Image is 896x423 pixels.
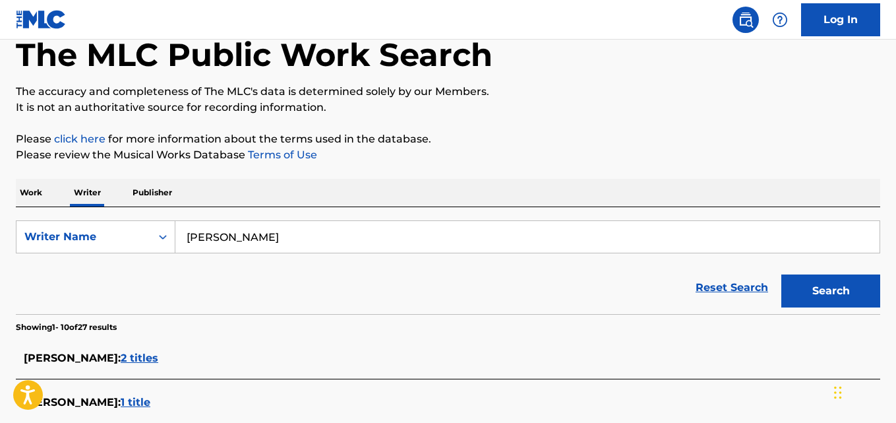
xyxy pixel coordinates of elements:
p: Please for more information about the terms used in the database. [16,131,880,147]
span: [PERSON_NAME] : [24,352,121,364]
iframe: Chat Widget [830,360,896,423]
img: MLC Logo [16,10,67,29]
p: Work [16,179,46,207]
a: Log In [801,3,880,36]
p: The accuracy and completeness of The MLC's data is determined solely by our Members. [16,84,880,100]
form: Search Form [16,220,880,314]
span: 2 titles [121,352,158,364]
p: Publisher [129,179,176,207]
a: Terms of Use [245,148,317,161]
p: It is not an authoritative source for recording information. [16,100,880,115]
div: Drag [834,373,842,412]
p: Writer [70,179,105,207]
h1: The MLC Public Work Search [16,35,493,75]
p: Showing 1 - 10 of 27 results [16,321,117,333]
a: click here [54,133,105,145]
div: Help [767,7,793,33]
p: Please review the Musical Works Database [16,147,880,163]
img: help [772,12,788,28]
button: Search [781,275,880,308]
a: Public Search [732,7,759,33]
a: Reset Search [689,273,775,302]
img: search [738,12,754,28]
span: 1 title [121,396,150,408]
span: [PERSON_NAME] : [24,396,121,408]
div: Writer Name [24,229,143,245]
